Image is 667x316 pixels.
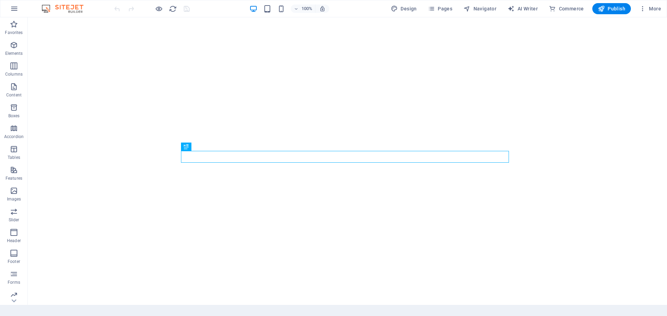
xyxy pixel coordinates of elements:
[7,196,21,202] p: Images
[425,3,455,14] button: Pages
[6,92,22,98] p: Content
[5,71,23,77] p: Columns
[169,5,177,13] i: Reload page
[4,134,24,139] p: Accordion
[301,5,312,13] h6: 100%
[291,5,315,13] button: 100%
[592,3,631,14] button: Publish
[5,30,23,35] p: Favorites
[546,3,587,14] button: Commerce
[598,5,625,12] span: Publish
[8,113,20,119] p: Boxes
[6,176,22,181] p: Features
[9,217,19,223] p: Slider
[461,3,499,14] button: Navigator
[391,5,417,12] span: Design
[463,5,496,12] span: Navigator
[636,3,664,14] button: More
[388,3,420,14] div: Design (Ctrl+Alt+Y)
[388,3,420,14] button: Design
[40,5,92,13] img: Editor Logo
[319,6,326,12] i: On resize automatically adjust zoom level to fit chosen device.
[639,5,661,12] span: More
[8,280,20,285] p: Forms
[155,5,163,13] button: Click here to leave preview mode and continue editing
[5,51,23,56] p: Elements
[168,5,177,13] button: reload
[428,5,452,12] span: Pages
[505,3,541,14] button: AI Writer
[549,5,584,12] span: Commerce
[508,5,538,12] span: AI Writer
[8,155,20,160] p: Tables
[7,238,21,244] p: Header
[8,259,20,264] p: Footer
